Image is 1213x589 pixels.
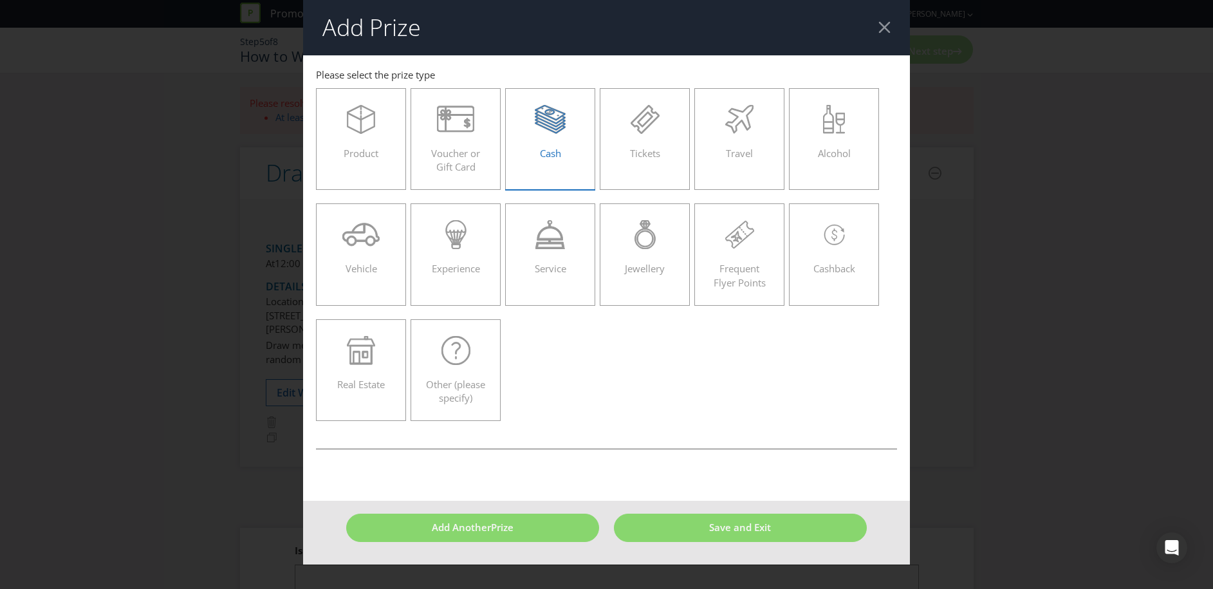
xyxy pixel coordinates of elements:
span: Frequent Flyer Points [714,262,766,288]
span: Cash [540,147,561,160]
span: Voucher or Gift Card [431,147,480,173]
span: Other (please specify) [426,378,485,404]
h2: Add Prize [322,15,421,41]
span: Experience [432,262,480,275]
span: Add Another [432,521,491,534]
span: Tickets [630,147,660,160]
span: Real Estate [337,378,385,391]
button: Add AnotherPrize [346,514,599,541]
span: Product [344,147,378,160]
span: Travel [726,147,753,160]
span: Alcohol [818,147,851,160]
span: Jewellery [625,262,665,275]
span: Please select the prize type [316,68,435,81]
div: Open Intercom Messenger [1156,532,1187,563]
span: Save and Exit [709,521,771,534]
button: Save and Exit [614,514,867,541]
span: Prize [491,521,514,534]
span: Service [535,262,566,275]
span: Vehicle [346,262,377,275]
span: Cashback [813,262,855,275]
